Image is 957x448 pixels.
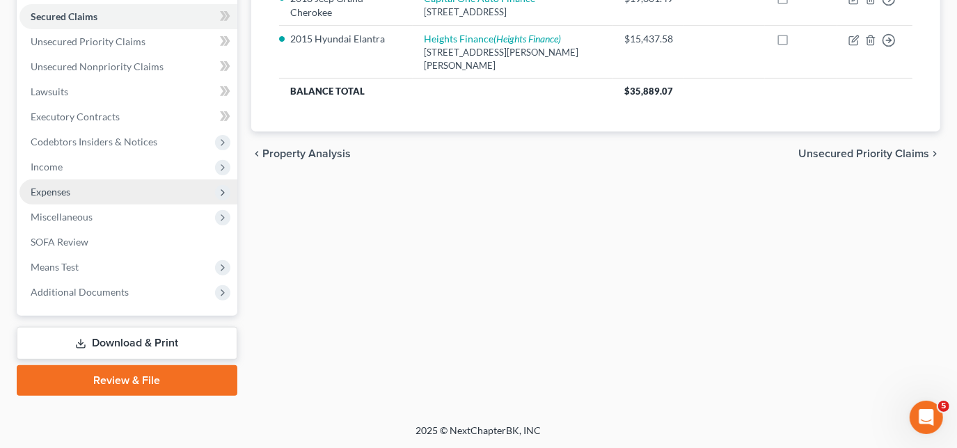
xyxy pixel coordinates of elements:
th: Balance Total [279,78,614,103]
a: Unsecured Nonpriority Claims [19,54,237,79]
span: Expenses [31,186,70,198]
div: [STREET_ADDRESS][PERSON_NAME][PERSON_NAME] [424,46,602,72]
a: Secured Claims [19,4,237,29]
span: Income [31,161,63,173]
div: $15,437.58 [624,32,673,46]
a: Lawsuits [19,79,237,104]
span: Property Analysis [262,148,351,159]
span: SOFA Review [31,236,88,248]
a: Heights Finance(Heights Finance) [424,33,561,45]
span: Unsecured Priority Claims [31,35,145,47]
span: Executory Contracts [31,111,120,122]
button: chevron_left Property Analysis [251,148,351,159]
i: chevron_right [929,148,940,159]
i: (Heights Finance) [493,33,561,45]
span: 5 [938,401,949,412]
iframe: Intercom live chat [910,401,943,434]
span: Miscellaneous [31,211,93,223]
span: Means Test [31,261,79,273]
a: Executory Contracts [19,104,237,129]
span: Unsecured Priority Claims [798,148,929,159]
a: SOFA Review [19,230,237,255]
span: Secured Claims [31,10,97,22]
button: Unsecured Priority Claims chevron_right [798,148,940,159]
span: Codebtors Insiders & Notices [31,136,157,147]
span: $35,889.07 [624,86,673,97]
div: [STREET_ADDRESS] [424,6,602,19]
span: Additional Documents [31,286,129,298]
span: Lawsuits [31,86,68,97]
a: Review & File [17,365,237,396]
a: Download & Print [17,327,237,360]
i: chevron_left [251,148,262,159]
span: Unsecured Nonpriority Claims [31,61,164,72]
li: 2015 Hyundai Elantra [290,32,402,46]
a: Unsecured Priority Claims [19,29,237,54]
